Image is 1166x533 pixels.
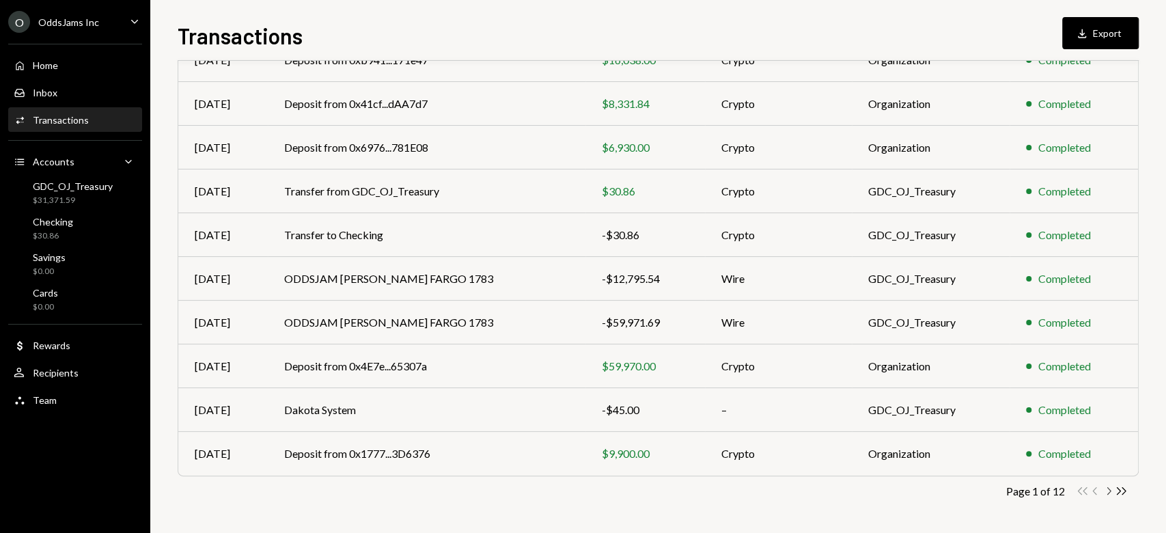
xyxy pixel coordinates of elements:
[705,388,852,432] td: –
[33,59,58,71] div: Home
[268,388,585,432] td: Dakota System
[602,446,689,462] div: $9,900.00
[602,271,689,287] div: -$12,795.54
[33,195,113,206] div: $31,371.59
[33,251,66,263] div: Savings
[602,402,689,418] div: -$45.00
[852,82,1010,126] td: Organization
[195,314,251,331] div: [DATE]
[8,149,142,174] a: Accounts
[195,446,251,462] div: [DATE]
[33,156,74,167] div: Accounts
[195,402,251,418] div: [DATE]
[705,344,852,388] td: Crypto
[705,432,852,476] td: Crypto
[8,333,142,357] a: Rewards
[195,183,251,200] div: [DATE]
[38,16,99,28] div: OddsJams Inc
[33,216,73,228] div: Checking
[8,11,30,33] div: O
[33,367,79,379] div: Recipients
[33,394,57,406] div: Team
[852,432,1010,476] td: Organization
[1038,183,1091,200] div: Completed
[1038,402,1091,418] div: Completed
[268,126,585,169] td: Deposit from 0x6976...781E08
[1038,96,1091,112] div: Completed
[852,344,1010,388] td: Organization
[195,227,251,243] div: [DATE]
[33,230,73,242] div: $30.86
[705,126,852,169] td: Crypto
[268,82,585,126] td: Deposit from 0x41cf...dAA7d7
[1006,484,1065,497] div: Page 1 of 12
[33,180,113,192] div: GDC_OJ_Treasury
[178,22,303,49] h1: Transactions
[602,183,689,200] div: $30.86
[1038,271,1091,287] div: Completed
[268,344,585,388] td: Deposit from 0x4E7e...65307a
[8,80,142,105] a: Inbox
[8,387,142,412] a: Team
[852,301,1010,344] td: GDC_OJ_Treasury
[852,388,1010,432] td: GDC_OJ_Treasury
[1038,314,1091,331] div: Completed
[1038,358,1091,374] div: Completed
[602,139,689,156] div: $6,930.00
[852,126,1010,169] td: Organization
[602,358,689,374] div: $59,970.00
[1038,446,1091,462] div: Completed
[195,96,251,112] div: [DATE]
[268,169,585,213] td: Transfer from GDC_OJ_Treasury
[705,301,852,344] td: Wire
[1062,17,1139,49] button: Export
[8,176,142,209] a: GDC_OJ_Treasury$31,371.59
[195,139,251,156] div: [DATE]
[268,301,585,344] td: ODDSJAM [PERSON_NAME] FARGO 1783
[195,271,251,287] div: [DATE]
[8,360,142,385] a: Recipients
[268,213,585,257] td: Transfer to Checking
[268,257,585,301] td: ODDSJAM [PERSON_NAME] FARGO 1783
[8,212,142,245] a: Checking$30.86
[195,358,251,374] div: [DATE]
[8,247,142,280] a: Savings$0.00
[8,283,142,316] a: Cards$0.00
[33,301,58,313] div: $0.00
[705,213,852,257] td: Crypto
[602,227,689,243] div: -$30.86
[33,287,58,299] div: Cards
[1038,227,1091,243] div: Completed
[33,87,57,98] div: Inbox
[33,340,70,351] div: Rewards
[268,432,585,476] td: Deposit from 0x1777...3D6376
[705,257,852,301] td: Wire
[705,82,852,126] td: Crypto
[602,314,689,331] div: -$59,971.69
[8,107,142,132] a: Transactions
[852,213,1010,257] td: GDC_OJ_Treasury
[852,169,1010,213] td: GDC_OJ_Treasury
[33,266,66,277] div: $0.00
[602,96,689,112] div: $8,331.84
[705,169,852,213] td: Crypto
[8,53,142,77] a: Home
[1038,139,1091,156] div: Completed
[852,257,1010,301] td: GDC_OJ_Treasury
[33,114,89,126] div: Transactions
